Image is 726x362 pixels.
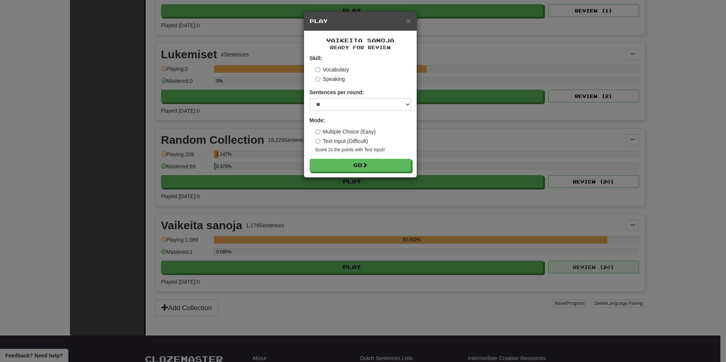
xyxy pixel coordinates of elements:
[310,44,411,51] small: Ready for Review
[315,147,411,153] small: Score 2x the points with Text Input !
[315,67,320,72] input: Vocabulary
[315,128,376,135] label: Multiple Choice (Easy)
[310,159,411,172] button: Go
[315,137,368,145] label: Text Input (Difficult)
[315,66,349,73] label: Vocabulary
[310,89,364,96] label: Sentences per round:
[406,16,411,25] span: ×
[406,17,411,25] button: Close
[310,17,411,25] h5: Play
[326,37,394,44] span: Vaikeita sanoja
[315,75,345,83] label: Speaking
[315,139,320,144] input: Text Input (Difficult)
[315,129,320,134] input: Multiple Choice (Easy)
[315,77,320,82] input: Speaking
[310,55,322,61] strong: Skill:
[310,117,325,123] strong: Mode:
